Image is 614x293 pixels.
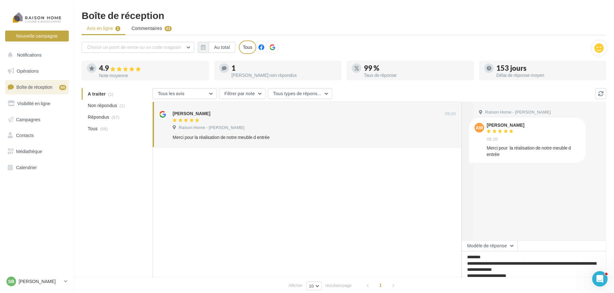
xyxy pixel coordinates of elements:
span: Raison Home - [PERSON_NAME] [485,109,551,115]
button: Au total [209,42,235,53]
div: Taux de réponse [364,73,469,78]
span: 10 [309,283,314,288]
div: Merci pour la réalisation de notre meuble d entrée [487,145,581,158]
div: 4.9 [99,65,204,72]
span: Raison Home - [PERSON_NAME] [179,125,244,131]
span: 09:20 [445,111,456,117]
span: Tous types de réponses [273,91,322,96]
span: 09:20 [487,136,498,142]
span: Répondus [88,114,109,120]
span: Afficher [288,282,302,288]
iframe: Intercom live chat [592,271,608,287]
span: Tous [88,125,98,132]
span: Notifications [17,52,41,58]
div: [PERSON_NAME] non répondus [231,73,336,78]
button: Modèle de réponse [462,240,518,251]
div: 44 [59,85,66,90]
button: Notifications [4,48,68,62]
div: [PERSON_NAME] [173,110,210,117]
button: Au total [198,42,235,53]
button: 10 [306,281,322,290]
div: Note moyenne [99,73,204,78]
a: Visibilité en ligne [4,97,70,110]
span: Campagnes [16,116,41,122]
div: Merci pour la réalisation de notre meuble d entrée [173,134,414,141]
a: Boîte de réception44 [4,80,70,94]
div: 43 [165,26,172,31]
span: Sb [8,278,14,285]
button: Nouvelle campagne [5,31,69,41]
span: Am [476,124,483,131]
span: Choisir un point de vente ou un code magasin [87,44,181,50]
span: (67) [112,114,119,120]
a: Contacts [4,129,70,142]
span: Opérations [17,68,39,74]
div: 1 [231,65,336,72]
div: 99 % [364,65,469,72]
div: [PERSON_NAME] [487,123,524,127]
a: Médiathèque [4,145,70,158]
div: Tous [239,41,256,54]
a: Calendrier [4,161,70,174]
div: Délai de réponse moyen [496,73,601,78]
button: Choisir un point de vente ou un code magasin [82,42,194,53]
span: Contacts [16,133,34,138]
p: [PERSON_NAME] [19,278,61,285]
span: Calendrier [16,165,37,170]
span: (68) [100,126,108,131]
a: Opérations [4,64,70,78]
div: Boîte de réception [82,10,606,20]
button: Filtrer par note [219,88,266,99]
span: Médiathèque [16,149,42,154]
span: résultats/page [325,282,352,288]
span: Tous les avis [158,91,185,96]
span: Boîte de réception [16,84,52,90]
span: Visibilité en ligne [17,101,50,106]
a: Sb [PERSON_NAME] [5,275,69,288]
a: Campagnes [4,113,70,126]
button: Tous types de réponses [268,88,332,99]
button: Tous les avis [152,88,217,99]
div: 153 jours [496,65,601,72]
span: Non répondus [88,102,117,109]
span: 1 [375,280,386,290]
span: Commentaires [131,25,162,32]
span: (1) [120,103,125,108]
